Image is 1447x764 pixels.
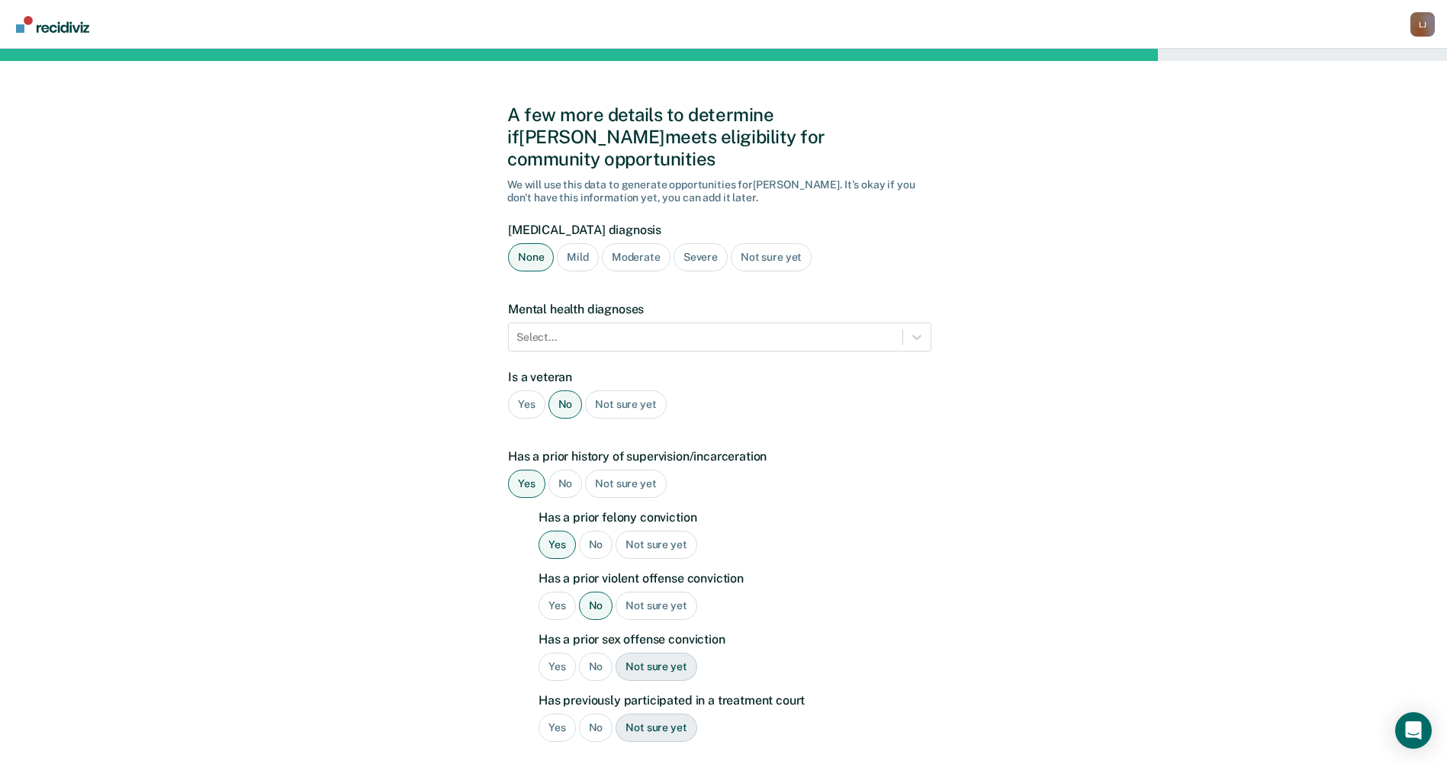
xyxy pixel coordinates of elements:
[579,653,613,681] div: No
[507,104,940,169] div: A few more details to determine if [PERSON_NAME] meets eligibility for community opportunities
[1395,712,1432,749] div: Open Intercom Messenger
[508,243,554,271] div: None
[585,390,666,419] div: Not sure yet
[1410,12,1435,37] div: L J
[616,653,696,681] div: Not sure yet
[1410,12,1435,37] button: Profile dropdown button
[539,571,931,586] label: Has a prior violent offense conviction
[508,390,545,419] div: Yes
[731,243,812,271] div: Not sure yet
[507,178,940,204] div: We will use this data to generate opportunities for [PERSON_NAME] . It's okay if you don't have t...
[548,390,583,419] div: No
[508,302,931,316] label: Mental health diagnoses
[16,16,89,33] img: Recidiviz
[579,531,613,559] div: No
[539,653,576,681] div: Yes
[539,632,931,647] label: Has a prior sex offense conviction
[508,370,931,384] label: Is a veteran
[539,531,576,559] div: Yes
[602,243,670,271] div: Moderate
[579,714,613,742] div: No
[508,470,545,498] div: Yes
[508,449,931,464] label: Has a prior history of supervision/incarceration
[539,510,931,525] label: Has a prior felony conviction
[539,693,931,708] label: Has previously participated in a treatment court
[557,243,598,271] div: Mild
[579,592,613,620] div: No
[585,470,666,498] div: Not sure yet
[616,714,696,742] div: Not sure yet
[674,243,728,271] div: Severe
[616,531,696,559] div: Not sure yet
[548,470,583,498] div: No
[508,223,931,237] label: [MEDICAL_DATA] diagnosis
[539,714,576,742] div: Yes
[539,592,576,620] div: Yes
[616,592,696,620] div: Not sure yet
